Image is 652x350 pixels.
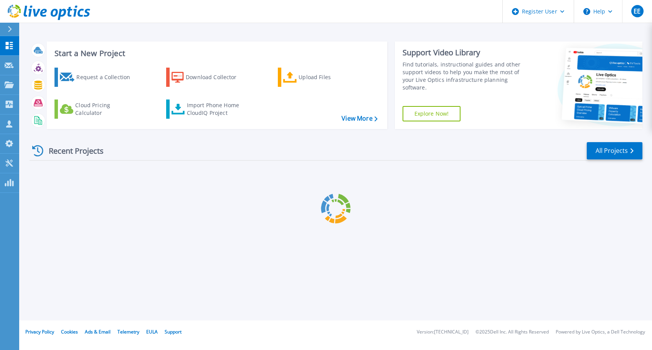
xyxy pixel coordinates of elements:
a: Support [165,328,182,335]
a: EULA [146,328,158,335]
a: Privacy Policy [25,328,54,335]
li: Powered by Live Optics, a Dell Technology [556,330,645,335]
a: Upload Files [278,68,363,87]
div: Request a Collection [76,70,138,85]
a: Explore Now! [403,106,461,121]
a: All Projects [587,142,642,159]
div: Import Phone Home CloudIQ Project [187,101,247,117]
div: Upload Files [299,70,360,85]
h3: Start a New Project [54,49,377,58]
li: Version: [TECHNICAL_ID] [417,330,469,335]
a: Ads & Email [85,328,111,335]
a: View More [342,115,377,122]
div: Recent Projects [30,141,114,160]
a: Download Collector [166,68,252,87]
div: Download Collector [186,70,247,85]
div: Support Video Library [403,48,528,58]
div: Find tutorials, instructional guides and other support videos to help you make the most of your L... [403,61,528,91]
a: Request a Collection [54,68,140,87]
li: © 2025 Dell Inc. All Rights Reserved [475,330,549,335]
a: Cookies [61,328,78,335]
div: Cloud Pricing Calculator [75,101,137,117]
span: EE [634,8,640,14]
a: Telemetry [117,328,139,335]
a: Cloud Pricing Calculator [54,100,140,119]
